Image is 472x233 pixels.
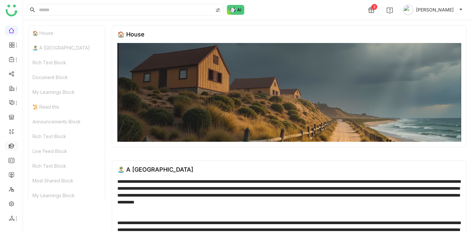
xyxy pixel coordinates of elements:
div: 🏝️ A [GEOGRAPHIC_DATA] [29,40,105,55]
img: logo [6,5,17,16]
img: help.svg [386,7,393,14]
div: 🏝️ A [GEOGRAPHIC_DATA] [117,166,193,173]
button: [PERSON_NAME] [402,5,464,15]
img: 68553b2292361c547d91f02a [117,43,461,142]
div: 🏠 House [117,31,145,38]
div: Most Shared Block [29,173,105,188]
div: My Learnings Block [29,188,105,203]
span: [PERSON_NAME] [416,6,454,13]
div: 📜 Read this [29,99,105,114]
div: Rich Text Block [29,159,105,173]
div: Rich Text Block [29,129,105,144]
div: 🏠 House [29,26,105,40]
img: avatar [403,5,413,15]
div: Live Feed Block [29,144,105,159]
div: Announcements Block [29,114,105,129]
div: My Learnings Block [29,85,105,99]
img: search-type.svg [215,8,221,13]
div: Document Block [29,70,105,85]
div: Rich Text Block [29,55,105,70]
img: ask-buddy-normal.svg [227,5,245,15]
div: 3 [371,4,377,10]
